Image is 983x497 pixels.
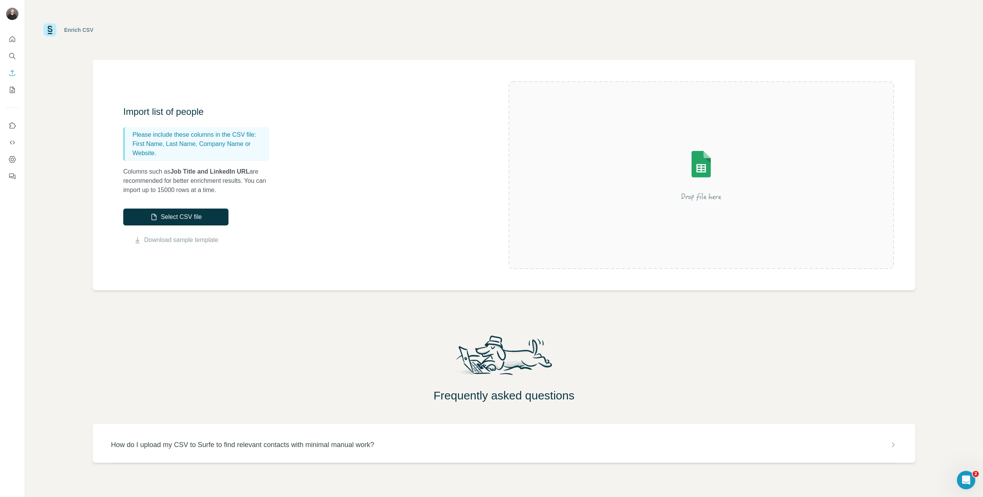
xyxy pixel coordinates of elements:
img: Avatar [6,8,18,20]
img: Surfe Illustration - Drop file here or select below [632,129,770,221]
button: Use Surfe on LinkedIn [6,119,18,133]
button: Quick start [6,32,18,46]
button: My lists [6,83,18,97]
button: Feedback [6,169,18,183]
button: Dashboard [6,152,18,166]
p: First Name, Last Name, Company Name or Website. [132,139,266,158]
p: How do I upload my CSV to Surfe to find relevant contacts with minimal manual work? [111,439,374,450]
h2: Frequently asked questions [25,389,983,403]
button: Download sample template [123,235,228,245]
p: Please include these columns in the CSV file: [132,130,266,139]
h3: Import list of people [123,106,277,118]
p: Columns such as are recommended for better enrichment results. You can import up to 15000 rows at... [123,167,277,195]
button: Search [6,49,18,63]
button: Enrich CSV [6,66,18,80]
span: Job Title and LinkedIn URL [170,168,250,175]
button: Select CSV file [123,209,228,225]
button: Use Surfe API [6,136,18,149]
iframe: Intercom live chat [957,471,975,489]
span: 2 [973,471,979,477]
img: Surfe Mascot Illustration [449,333,559,383]
div: Enrich CSV [64,26,93,34]
a: Download sample template [144,235,218,245]
img: Surfe Logo [43,23,56,36]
